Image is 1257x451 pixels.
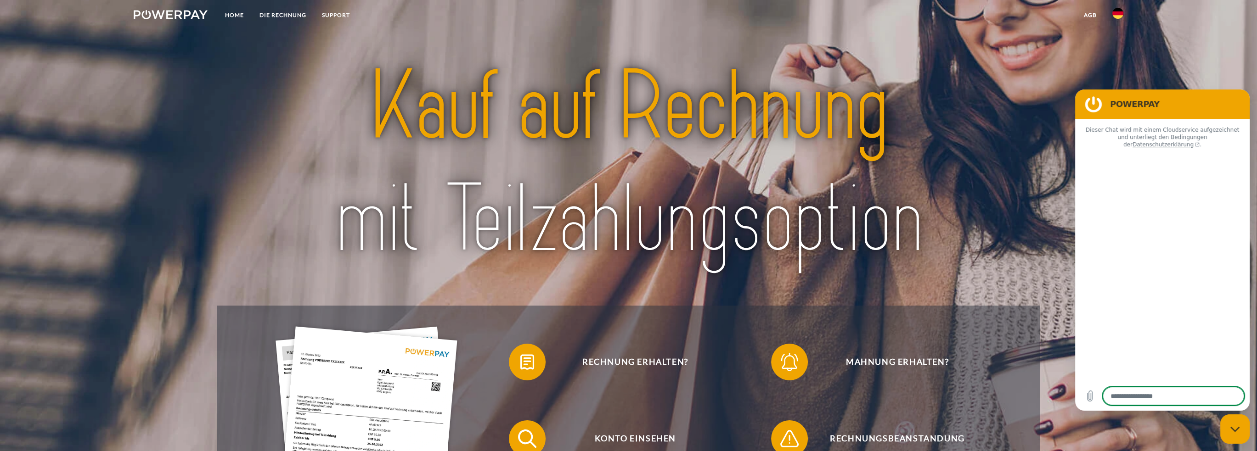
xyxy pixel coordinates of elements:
[1075,89,1250,411] iframe: Messaging-Fenster
[523,344,748,380] span: Rechnung erhalten?
[217,7,252,23] a: Home
[265,45,992,282] img: title-powerpay_de.svg
[516,427,539,450] img: qb_search.svg
[1112,8,1123,19] img: de
[516,351,539,373] img: qb_bill.svg
[134,10,208,19] img: logo-powerpay-white.svg
[778,351,801,373] img: qb_bell.svg
[314,7,358,23] a: SUPPORT
[1220,414,1250,444] iframe: Schaltfläche zum Öffnen des Messaging-Fensters; Konversation läuft
[252,7,314,23] a: DIE RECHNUNG
[771,344,1010,380] button: Mahnung erhalten?
[509,344,748,380] button: Rechnung erhalten?
[1076,7,1105,23] a: agb
[785,344,1010,380] span: Mahnung erhalten?
[778,427,801,450] img: qb_warning.svg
